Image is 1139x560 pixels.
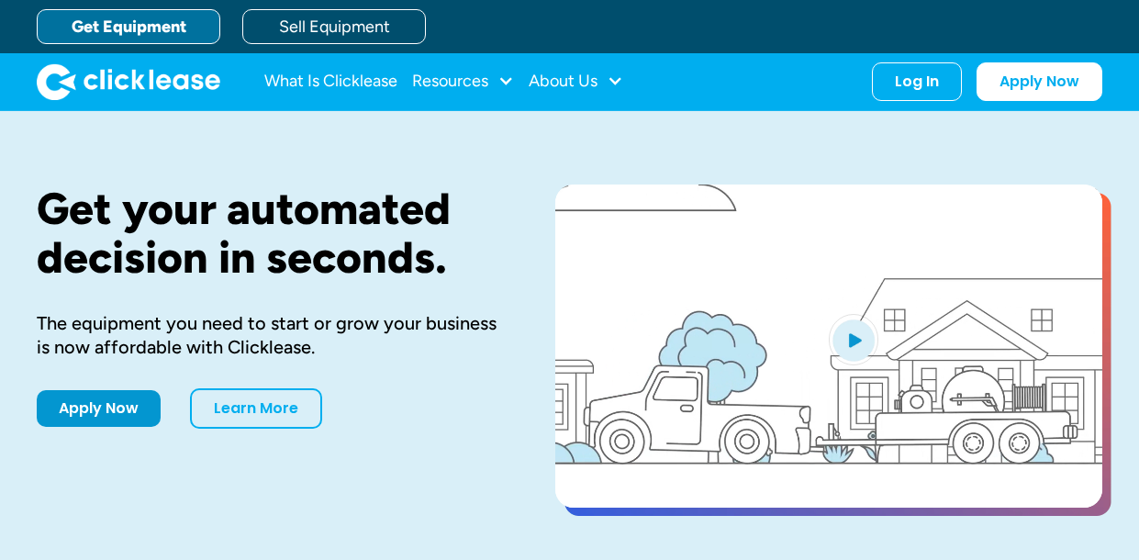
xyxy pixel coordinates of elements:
a: Apply Now [977,62,1102,101]
a: What Is Clicklease [264,63,397,100]
div: The equipment you need to start or grow your business is now affordable with Clicklease. [37,311,497,359]
a: home [37,63,220,100]
div: Log In [895,73,939,91]
a: Learn More [190,388,322,429]
a: Get Equipment [37,9,220,44]
a: open lightbox [555,185,1102,508]
h1: Get your automated decision in seconds. [37,185,497,282]
a: Sell Equipment [242,9,426,44]
a: Apply Now [37,390,161,427]
img: Blue play button logo on a light blue circular background [829,314,878,365]
div: About Us [529,63,623,100]
div: Resources [412,63,514,100]
img: Clicklease logo [37,63,220,100]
